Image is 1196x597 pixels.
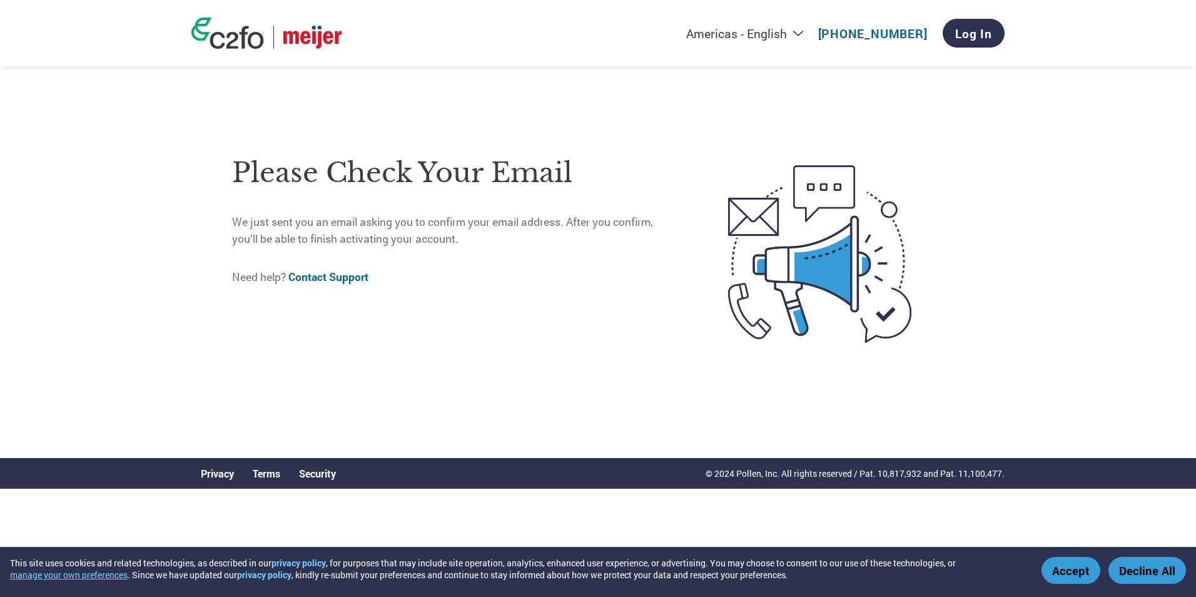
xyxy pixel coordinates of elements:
[237,569,291,581] a: privacy policy
[299,467,336,480] a: Security
[271,557,326,569] a: privacy policy
[232,269,676,285] p: Need help?
[232,214,676,247] p: We just sent you an email asking you to confirm your email address. After you confirm, you’ll be ...
[1108,557,1186,584] button: Decline All
[676,143,964,365] img: open-email
[253,467,280,480] a: Terms
[232,153,676,193] h1: Please check your email
[10,569,128,581] button: manage your own preferences
[288,270,368,284] a: Contact Support
[283,26,342,49] img: Meijer
[201,467,234,480] a: Privacy
[1041,557,1100,584] button: Accept
[818,26,928,41] a: [PHONE_NUMBER]
[191,18,264,49] img: c2fo logo
[706,467,1005,480] p: © 2024 Pollen, Inc. All rights reserved / Pat. 10,817,932 and Pat. 11,100,477.
[10,557,1023,581] div: This site uses cookies and related technologies, as described in our , for purposes that may incl...
[943,19,1005,48] a: Log In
